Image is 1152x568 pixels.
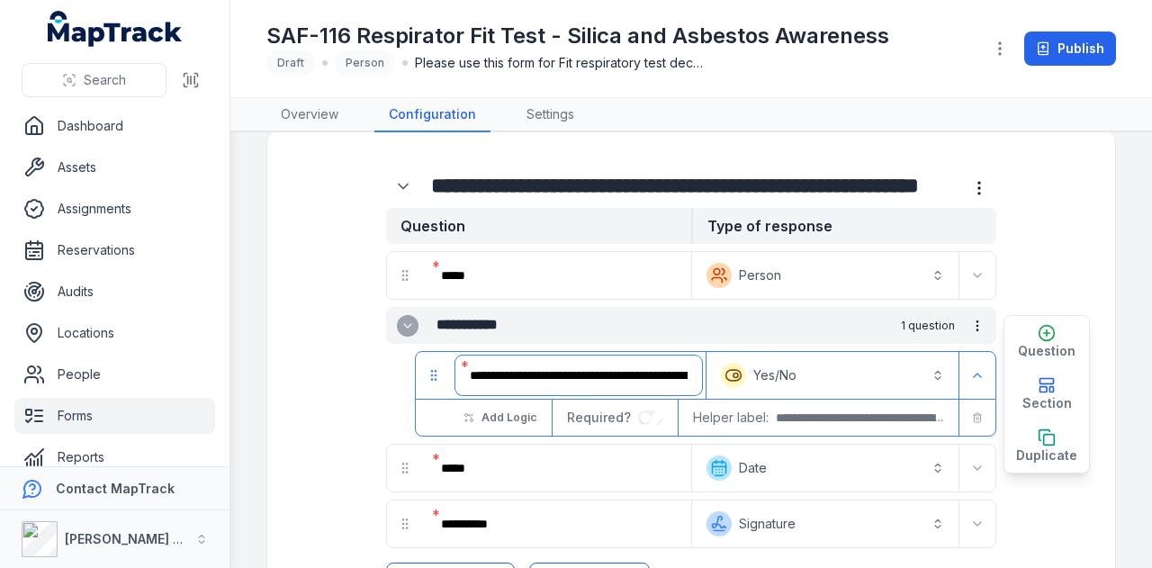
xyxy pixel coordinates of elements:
[1004,420,1089,473] button: Duplicate
[14,232,215,268] a: Reservations
[48,11,183,47] a: MapTrack
[696,504,955,544] button: Signature
[963,261,992,290] button: Expand
[1022,394,1072,412] span: Section
[963,361,992,390] button: Expand
[387,506,423,542] div: drag
[14,356,215,392] a: People
[696,448,955,488] button: Date
[962,171,996,205] button: more-detail
[266,22,889,50] h1: SAF-116 Respirator Fit Test - Silica and Asbestos Awareness
[512,98,589,132] a: Settings
[567,410,638,425] span: Required?
[696,256,955,295] button: Person
[710,356,955,395] button: Yes/No
[691,208,996,244] strong: Type of response
[1018,342,1075,360] span: Question
[266,50,315,76] div: Draft
[427,256,688,295] div: :r2ka:-form-item-label
[416,357,452,393] div: drag
[427,368,441,383] svg: drag
[638,410,663,425] input: :r2mm:-form-item-label
[427,448,688,488] div: :r2l0:-form-item-label
[14,149,215,185] a: Assets
[65,531,212,546] strong: [PERSON_NAME] Group
[481,410,536,425] span: Add Logic
[398,461,412,475] svg: drag
[415,54,703,72] span: Please use this form for Fit respiratory test declaration
[452,402,548,433] button: Add Logic
[901,319,955,333] span: 1 question
[22,63,166,97] button: Search
[266,98,353,132] a: Overview
[14,315,215,351] a: Locations
[963,509,992,538] button: Expand
[387,450,423,486] div: drag
[963,454,992,482] button: Expand
[386,169,424,203] div: :r2k2:-form-item-label
[14,274,215,310] a: Audits
[374,98,490,132] a: Configuration
[693,409,769,427] span: Helper label:
[14,191,215,227] a: Assignments
[387,257,423,293] div: drag
[14,108,215,144] a: Dashboard
[1004,316,1089,368] button: Question
[14,398,215,434] a: Forms
[56,481,175,496] strong: Contact MapTrack
[397,315,418,337] button: Expand
[1016,446,1077,464] span: Duplicate
[14,439,215,475] a: Reports
[386,169,420,203] button: Expand
[398,517,412,531] svg: drag
[962,311,993,341] button: more-detail
[427,504,688,544] div: :r2l6:-form-item-label
[84,71,126,89] span: Search
[1004,368,1089,420] button: Section
[455,356,702,395] div: :r2kk:-form-item-label
[1024,32,1116,66] button: Publish
[335,50,395,76] div: Person
[398,268,412,283] svg: drag
[386,208,691,244] strong: Question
